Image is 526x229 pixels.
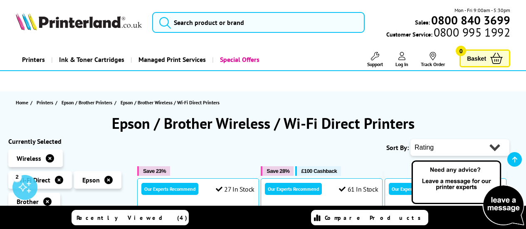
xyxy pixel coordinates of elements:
div: Our Experts Recommend [265,183,322,195]
img: Open Live Chat window [410,159,526,227]
span: Brother [17,197,39,206]
a: Printers [37,98,55,107]
a: Log In [395,52,408,67]
span: Customer Service: [386,28,510,38]
span: Sort By: [386,143,409,152]
a: Epson / Brother Printers [62,98,114,107]
a: Recently Viewed (4) [72,210,189,225]
span: Wireless [17,154,41,163]
span: Compare Products [325,214,425,222]
span: 0800 995 1992 [432,28,510,36]
a: Home [16,98,30,107]
span: Epson / Brother Wireless / Wi-Fi Direct Printers [121,99,220,106]
span: Save 23% [143,168,166,174]
input: Search product or brand [152,12,365,33]
a: Ink & Toner Cartridges [51,49,131,70]
a: Special Offers [212,49,266,70]
span: Ink & Toner Cartridges [59,49,124,70]
div: Our Experts Recommend [141,183,198,195]
div: Our Experts Recommend [389,183,446,195]
span: Mon - Fri 9:00am - 5:30pm [454,6,510,14]
div: Currently Selected [8,137,129,145]
div: 27 In Stock [216,185,254,193]
div: 2 [12,172,22,181]
span: £100 Cashback [301,168,337,174]
span: 0 [456,46,466,56]
h1: Epson / Brother Wireless / Wi-Fi Direct Printers [8,113,518,133]
button: Save 23% [137,166,170,176]
a: Printers [16,49,51,70]
img: Printerland Logo [16,12,142,30]
span: Save 28% [267,168,289,174]
span: Recently Viewed (4) [77,214,188,222]
span: Support [367,61,383,67]
a: 0800 840 3699 [430,16,510,24]
button: Save 28% [261,166,294,176]
span: Sales: [415,18,430,26]
span: Basket [467,53,486,64]
b: 0800 840 3699 [431,12,510,28]
a: Track Order [421,52,445,67]
div: 61 In Stock [339,185,378,193]
span: Printers [37,98,53,107]
a: Compare Products [311,210,428,225]
a: Managed Print Services [131,49,212,70]
a: Printerland Logo [16,12,142,32]
a: Support [367,52,383,67]
a: Basket 0 [459,49,510,67]
span: Log In [395,61,408,67]
span: Epson [82,176,100,184]
button: £100 Cashback [295,166,341,176]
span: Epson / Brother Printers [62,98,112,107]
